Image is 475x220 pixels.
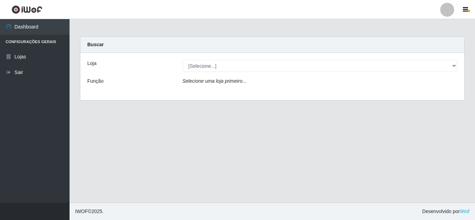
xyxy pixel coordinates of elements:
[87,78,104,85] label: Função
[11,5,42,14] img: CoreUI Logo
[87,42,104,47] strong: Buscar
[75,209,88,214] span: IWOF
[183,78,247,84] i: Selecione uma loja primeiro...
[460,209,469,214] a: iWof
[75,208,104,215] span: © 2025 .
[422,208,469,215] span: Desenvolvido por
[87,60,96,67] label: Loja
